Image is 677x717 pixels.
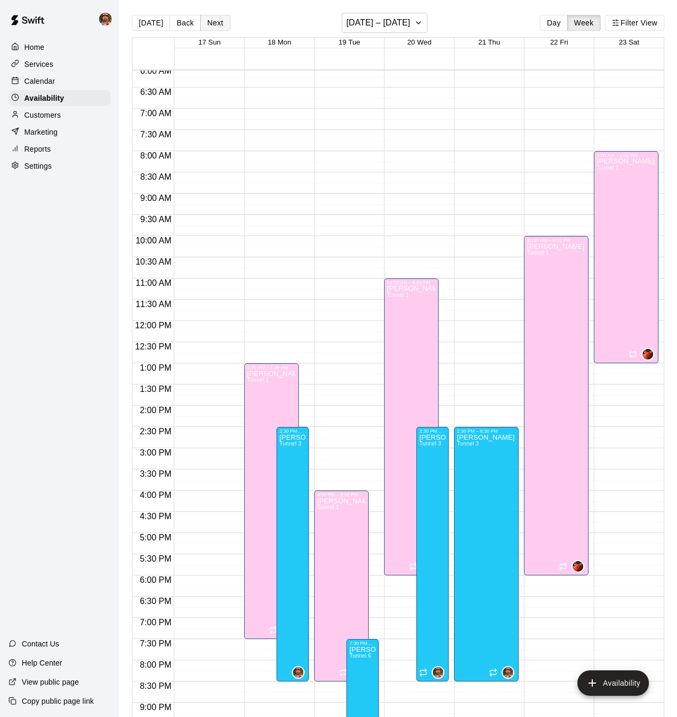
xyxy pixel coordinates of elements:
span: Recurring availability [559,562,567,571]
a: Marketing [8,124,111,140]
a: Availability [8,90,111,106]
button: 21 Thu [478,38,500,46]
span: 9:00 AM [138,194,174,203]
span: Tunnel 1 [597,165,619,171]
span: Recurring availability [269,626,278,634]
div: Bryan Farrington [292,666,305,679]
p: Customers [24,110,61,120]
h6: [DATE] – [DATE] [346,15,411,30]
span: 12:00 PM [132,321,174,330]
span: Recurring availability [409,562,417,571]
p: Home [24,42,44,53]
button: Next [200,15,230,31]
span: Tunnel 3 [420,441,441,447]
span: Recurring availability [339,668,348,677]
button: Back [170,15,201,31]
button: 17 Sun [199,38,221,46]
p: Contact Us [22,639,59,649]
div: Brian Loconsole [642,348,654,361]
p: Help Center [22,658,62,668]
span: 11:30 AM [133,300,174,309]
button: Filter View [605,15,664,31]
span: 8:00 PM [137,660,174,669]
span: 7:00 PM [137,618,174,627]
span: 7:30 PM [137,639,174,648]
div: 4:00 PM – 8:30 PM [317,492,366,497]
span: 6:00 PM [137,575,174,584]
span: Tunnel 6 [350,653,371,659]
span: Tunnel 3 [457,441,479,447]
span: 10:30 AM [133,257,174,266]
span: 10:00 AM [133,236,174,245]
p: Reports [24,144,51,154]
p: Marketing [24,127,58,137]
button: 22 Fri [550,38,568,46]
p: Availability [24,93,64,103]
div: 2:30 PM – 8:30 PM: Available [416,427,449,681]
div: 1:00 PM – 7:30 PM [247,365,296,370]
div: Bryan Farrington [502,666,514,679]
span: Tunnel 1 [527,250,549,256]
div: 10:00 AM – 6:00 PM [527,238,585,243]
div: 11:00 AM – 6:00 PM: Available [384,278,439,575]
a: Settings [8,158,111,174]
div: 2:30 PM – 8:30 PM [420,429,446,434]
span: 8:30 PM [137,681,174,690]
button: 18 Mon [268,38,291,46]
div: Bryan Farrington [432,666,444,679]
button: 20 Wed [407,38,432,46]
span: Tunnel 1 [247,377,269,383]
img: Brian Loconsole [573,561,583,572]
a: Reports [8,141,111,157]
span: 9:00 PM [137,703,174,712]
span: Recurring availability [419,668,427,677]
button: 19 Tue [338,38,360,46]
span: Tunnel 3 [280,441,301,447]
span: 7:30 AM [138,130,174,139]
span: 8:30 AM [138,172,174,181]
a: Services [8,56,111,72]
span: 4:30 PM [137,512,174,521]
p: Settings [24,161,52,171]
div: 2:30 PM – 8:30 PM [280,429,306,434]
span: 3:00 PM [137,448,174,457]
span: 7:00 AM [138,109,174,118]
p: Services [24,59,54,69]
button: [DATE] [132,15,170,31]
div: 7:30 PM – 10:00 PM [350,641,376,646]
img: Bryan Farrington [99,13,112,25]
div: 11:00 AM – 6:00 PM [387,280,436,285]
a: Home [8,39,111,55]
div: Brian Loconsole [572,560,584,573]
span: 9:30 AM [138,215,174,224]
button: Week [567,15,601,31]
img: Brian Loconsole [643,349,653,360]
span: 1:30 PM [137,384,174,394]
span: 6:30 AM [138,88,174,97]
span: 5:00 PM [137,533,174,542]
div: 10:00 AM – 6:00 PM: Available [524,236,589,575]
img: Bryan Farrington [293,667,304,678]
div: 8:00 AM – 1:00 PM: Available [594,151,658,363]
span: 12:30 PM [132,342,174,351]
p: Copy public page link [22,696,94,706]
div: 2:30 PM – 8:30 PM: Available [277,427,309,681]
div: Customers [8,107,111,123]
span: 1:00 PM [137,363,174,372]
span: 4:00 PM [137,491,174,500]
img: Bryan Farrington [433,667,443,678]
a: Calendar [8,73,111,89]
span: Recurring availability [629,350,637,358]
button: 23 Sat [619,38,639,46]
